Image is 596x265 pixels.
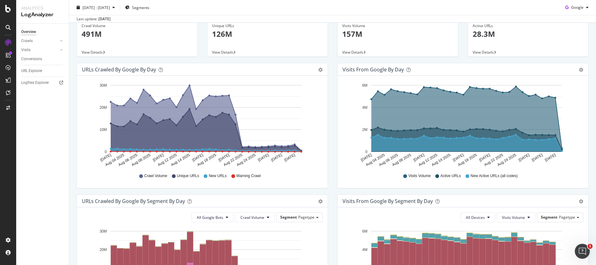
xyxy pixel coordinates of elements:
div: URL Explorer [21,68,42,74]
div: Visits from Google By Segment By Day [343,198,433,204]
a: Conversions [21,56,64,62]
a: Logfiles Explorer [21,79,64,86]
span: Segments [132,5,149,10]
div: Unique URLs [212,23,323,29]
text: [DATE] [257,153,270,162]
div: Visits from Google by day [343,66,404,73]
span: Visits Volume [502,215,525,220]
a: Overview [21,29,64,35]
text: Aug 18 2025 [196,153,217,167]
span: Visits Volume [408,173,431,179]
text: Aug 08 2025 [391,153,412,167]
button: Crawl Volume [235,212,275,222]
span: New URLs [209,173,226,179]
div: Crawl Volume [82,23,193,29]
p: 28.3M [473,29,584,39]
svg: A chart. [343,81,581,167]
text: [DATE] [99,153,112,162]
span: Crawl Volume [144,173,167,179]
text: [DATE] [452,153,465,162]
button: Segments [123,2,152,12]
text: Aug 08 2025 [131,153,151,167]
span: All Google Bots [197,215,223,220]
text: [DATE] [218,153,230,162]
text: 20M [100,248,107,252]
span: View Details [82,50,103,55]
a: Visits [21,47,58,53]
span: Google [571,5,584,10]
text: Aug 14 2025 [170,153,191,167]
div: Conversions [21,56,42,62]
span: Segment [280,214,297,220]
div: Overview [21,29,36,35]
div: gear [579,68,583,72]
button: Google [563,2,591,12]
text: Aug 04 2025 [365,153,386,167]
button: All Google Bots [192,212,234,222]
div: Active URLs [473,23,584,29]
text: [DATE] [270,153,283,162]
div: Visits Volume [342,23,453,29]
text: Aug 14 2025 [431,153,451,167]
text: [DATE] [478,153,491,162]
a: Crawls [21,38,58,44]
text: 6M [362,83,367,88]
div: LogAnalyzer [21,11,64,18]
text: 0 [105,150,107,154]
div: gear [579,199,583,204]
text: 10M [100,128,107,132]
span: View Details [212,50,233,55]
div: gear [318,68,323,72]
text: Aug 24 2025 [236,153,256,167]
span: [DATE] - [DATE] [83,5,110,10]
span: Warning Crawl [236,173,261,179]
p: 126M [212,29,323,39]
text: Aug 22 2025 [223,153,243,167]
a: URL Explorer [21,68,64,74]
iframe: Intercom live chat [575,244,590,259]
div: Crawls [21,38,33,44]
span: Pagetype [298,214,315,220]
div: A chart. [82,81,320,167]
text: Aug 06 2025 [118,153,138,167]
text: Aug 12 2025 [157,153,177,167]
text: [DATE] [518,153,530,162]
text: 30M [100,229,107,234]
span: New Active URLs (all codes) [471,173,518,179]
span: View Details [473,50,494,55]
p: 491M [82,29,193,39]
div: Visits [21,47,31,53]
text: 20M [100,105,107,110]
text: 0 [365,150,367,154]
div: Last update [77,16,111,22]
text: Aug 22 2025 [483,153,504,167]
span: Crawl Volume [240,215,264,220]
div: gear [318,199,323,204]
button: All Devices [461,212,495,222]
div: Analytics [21,5,64,11]
text: [DATE] [544,153,556,162]
span: View Details [342,50,363,55]
text: [DATE] [152,153,164,162]
div: [DATE] [98,16,111,22]
span: Pagetype [559,214,575,220]
text: Aug 12 2025 [418,153,438,167]
text: 2M [362,128,367,132]
text: 30M [100,83,107,88]
span: All Devices [466,215,485,220]
span: 1 [588,244,593,249]
text: 6M [362,229,367,234]
text: [DATE] [192,153,204,162]
span: Active URLs [440,173,461,179]
text: Aug 24 2025 [496,153,517,167]
button: [DATE] - [DATE] [74,2,117,12]
div: URLs Crawled by Google by day [82,66,156,73]
p: 157M [342,29,453,39]
text: [DATE] [283,153,296,162]
text: Aug 18 2025 [457,153,478,167]
text: 4M [362,105,367,110]
text: Aug 04 2025 [104,153,125,167]
div: Logfiles Explorer [21,79,49,86]
text: [DATE] [360,153,372,162]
